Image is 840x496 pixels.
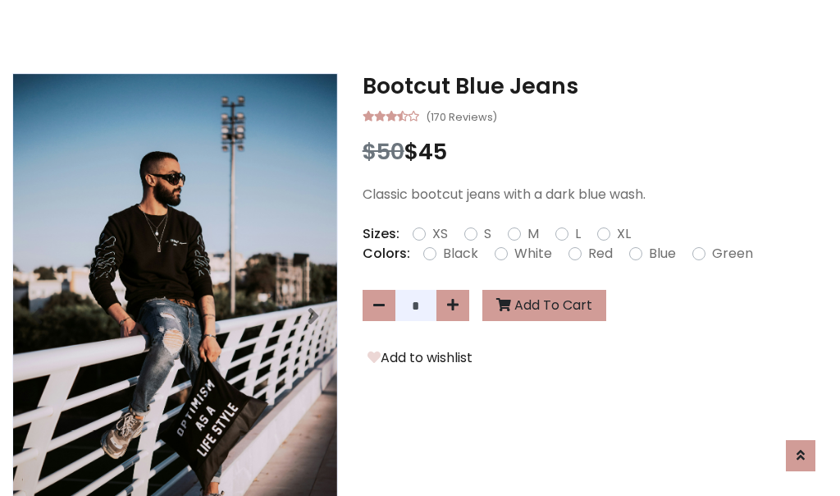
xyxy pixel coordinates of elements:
[363,136,404,167] span: $50
[363,139,828,165] h3: $
[514,244,552,264] label: White
[527,224,539,244] label: M
[418,136,447,167] span: 45
[575,224,581,244] label: L
[363,73,828,99] h3: Bootcut Blue Jeans
[443,244,478,264] label: Black
[432,224,448,244] label: XS
[363,347,477,369] button: Add to wishlist
[588,244,613,264] label: Red
[482,290,606,321] button: Add To Cart
[426,106,497,126] small: (170 Reviews)
[363,185,828,204] p: Classic bootcut jeans with a dark blue wash.
[484,224,491,244] label: S
[649,244,676,264] label: Blue
[617,224,631,244] label: XL
[712,244,753,264] label: Green
[363,244,410,264] p: Colors:
[363,224,399,244] p: Sizes:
